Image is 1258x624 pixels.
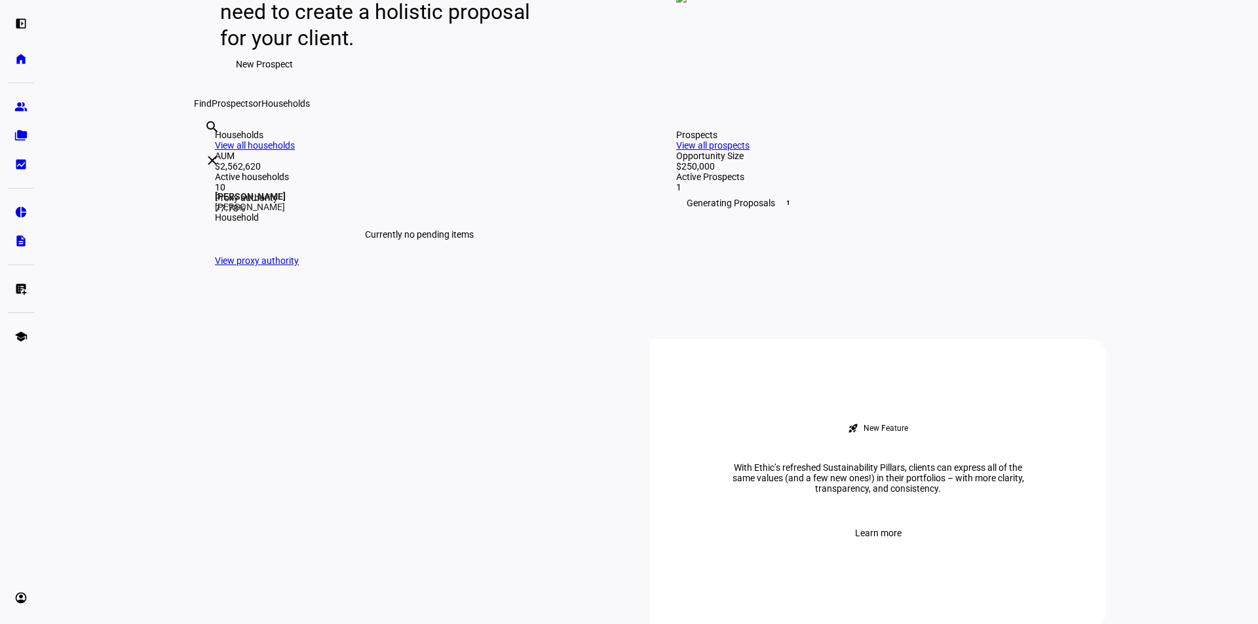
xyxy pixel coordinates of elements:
[215,191,286,202] strong: [PERSON_NAME]
[839,520,917,546] button: Learn more
[8,122,34,149] a: folder_copy
[14,52,28,65] eth-mat-symbol: home
[676,182,1085,193] div: 1
[215,161,624,172] div: $2,562,620
[194,98,1106,109] div: Find or
[783,198,793,208] span: 1
[14,129,28,142] eth-mat-symbol: folder_copy
[215,140,295,151] a: View all households
[14,158,28,171] eth-mat-symbol: bid_landscape
[14,100,28,113] eth-mat-symbol: group
[864,423,908,433] div: New Feature
[8,94,34,120] a: group
[855,520,902,546] span: Learn more
[212,98,253,109] span: Prospects
[848,423,858,433] mat-icon: rocket_launch
[14,206,28,219] eth-mat-symbol: pie_chart
[14,591,28,604] eth-mat-symbol: account_circle
[8,46,34,72] a: home
[204,119,220,135] mat-icon: search
[236,51,293,77] span: New Prospect
[215,213,624,255] div: Currently no pending items
[204,153,220,168] mat-icon: clear
[215,182,624,193] div: 10
[676,130,1085,140] div: Prospects
[8,151,34,177] a: bid_landscape
[215,203,624,213] div: 77.78%
[14,234,28,248] eth-mat-symbol: description
[14,282,28,295] eth-mat-symbol: list_alt_add
[676,193,1085,213] div: Generating Proposals
[204,137,207,153] input: Enter name of prospect or household
[261,98,310,109] span: Households
[215,130,624,140] div: Households
[215,193,624,203] div: Proxy authority
[215,212,286,223] div: Household
[676,140,750,151] a: View all prospects
[676,151,1085,161] div: Opportunity Size
[215,172,624,182] div: Active households
[714,462,1042,494] div: With Ethic’s refreshed Sustainability Pillars, clients can express all of the same values (and a ...
[676,172,1085,182] div: Active Prospects
[14,330,28,343] eth-mat-symbol: school
[8,199,34,225] a: pie_chart
[220,51,309,77] button: New Prospect
[676,161,1085,172] div: $250,000
[215,255,299,266] a: View proxy authority
[14,17,28,30] eth-mat-symbol: left_panel_open
[8,228,34,254] a: description
[215,191,286,212] div: [PERSON_NAME]
[215,151,624,161] div: AUM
